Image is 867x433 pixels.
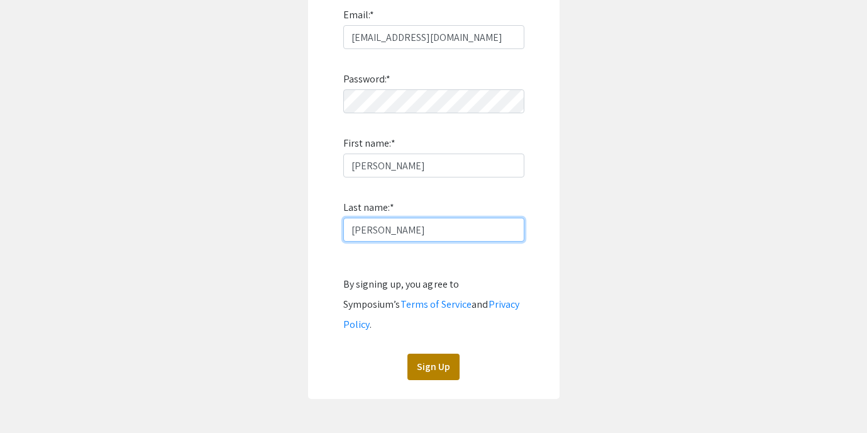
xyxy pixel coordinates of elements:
[9,376,53,424] iframe: Chat
[343,198,394,218] label: Last name:
[407,354,460,380] button: Sign Up
[400,298,472,311] a: Terms of Service
[343,133,395,154] label: First name:
[343,69,391,89] label: Password:
[343,5,375,25] label: Email:
[343,274,524,335] div: By signing up, you agree to Symposium’s and .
